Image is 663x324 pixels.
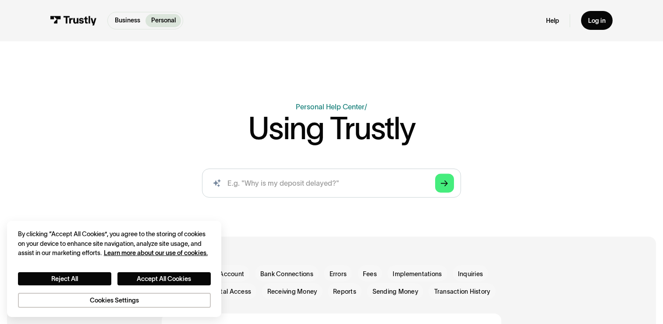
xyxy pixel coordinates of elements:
input: search [202,169,461,197]
span: Bank Account [203,270,244,278]
a: Help [546,17,559,25]
button: Accept All Cookies [117,272,211,286]
div: Privacy [18,230,211,308]
span: Implementations [393,270,442,278]
div: Cookie banner [7,221,221,317]
div: By clicking “Accept All Cookies”, you agree to the storing of cookies on your device to enhance s... [18,230,211,258]
button: Reject All [18,272,111,286]
a: Personal [145,14,181,27]
span: Reports [333,287,356,296]
h1: Using Trustly [248,112,415,144]
a: Log in [581,11,613,30]
span: Sending Money [372,287,418,296]
span: Errors [330,270,347,278]
form: Email Form [162,265,501,299]
form: Search [202,169,461,197]
div: Log in [588,17,606,25]
span: Inquiries [458,270,483,278]
span: Portal Access [211,287,251,296]
img: Trustly Logo [50,16,97,25]
p: Personal [151,16,176,25]
button: Cookies Settings [18,293,211,308]
a: More information about your privacy, opens in a new tab [104,249,208,256]
span: Bank Connections [260,270,313,278]
span: Receiving Money [267,287,317,296]
span: Transaction History [434,287,490,296]
div: / [365,103,367,111]
p: Business [115,16,140,25]
a: Personal Help Center [296,103,365,111]
span: Fees [363,270,377,278]
a: Business [110,14,145,27]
